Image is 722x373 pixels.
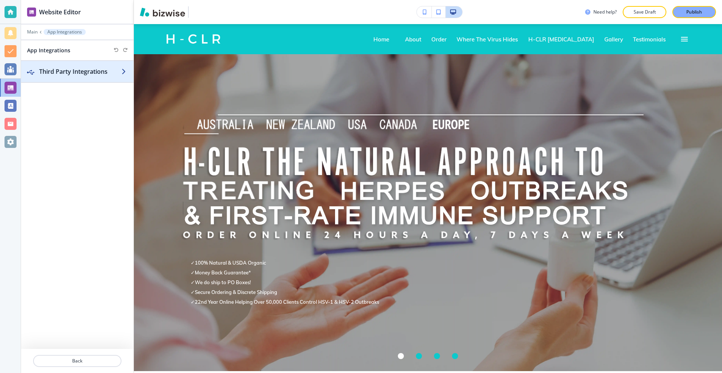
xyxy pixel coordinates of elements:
[676,31,693,47] button: Toggle hamburger navigation menu
[39,8,81,17] h2: Website Editor
[21,61,133,82] button: Third Party Integrations
[196,290,675,295] li: Secure Ordering & Discrete Shipping
[633,9,657,15] p: Save Draft
[196,260,675,265] li: 100% Natural & USDA Organic
[196,280,675,285] li: We do ship to PO Boxes!
[39,67,121,76] h2: Third Party Integrations
[163,24,276,54] img: H-CLR
[180,95,675,251] img: H-CLR Title Graphic
[34,358,121,364] p: Back
[528,37,595,42] p: H-CLR [MEDICAL_DATA]
[431,37,447,42] p: Order
[140,8,185,17] img: Bizwise Logo
[623,6,666,18] button: Save Draft
[47,29,82,35] p: App Integrations
[446,347,464,365] div: Navigates to hero photo 4
[410,347,428,365] div: Navigates to hero photo 2
[373,37,389,42] p: Home
[392,347,410,365] div: Navigates to hero photo 1
[428,347,446,365] div: Navigates to hero photo 3
[192,7,212,17] img: Your Logo
[27,29,38,35] button: Main
[33,355,121,367] button: Back
[405,37,422,42] p: About
[686,9,702,15] p: Publish
[196,270,675,275] li: Money Back Guarantee*
[672,6,716,18] button: Publish
[593,9,617,15] h3: Need help?
[44,29,86,35] button: App Integrations
[27,46,70,54] h2: App Integrations
[196,300,675,304] li: 22nd Year Online Helping Over 50,000 Clients Control HSV-1 & HSV-2 Outbreaks
[633,37,667,42] p: Testimonials
[27,8,36,17] img: editor icon
[604,37,623,42] p: Gallery
[457,37,519,42] p: Where The Virus Hides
